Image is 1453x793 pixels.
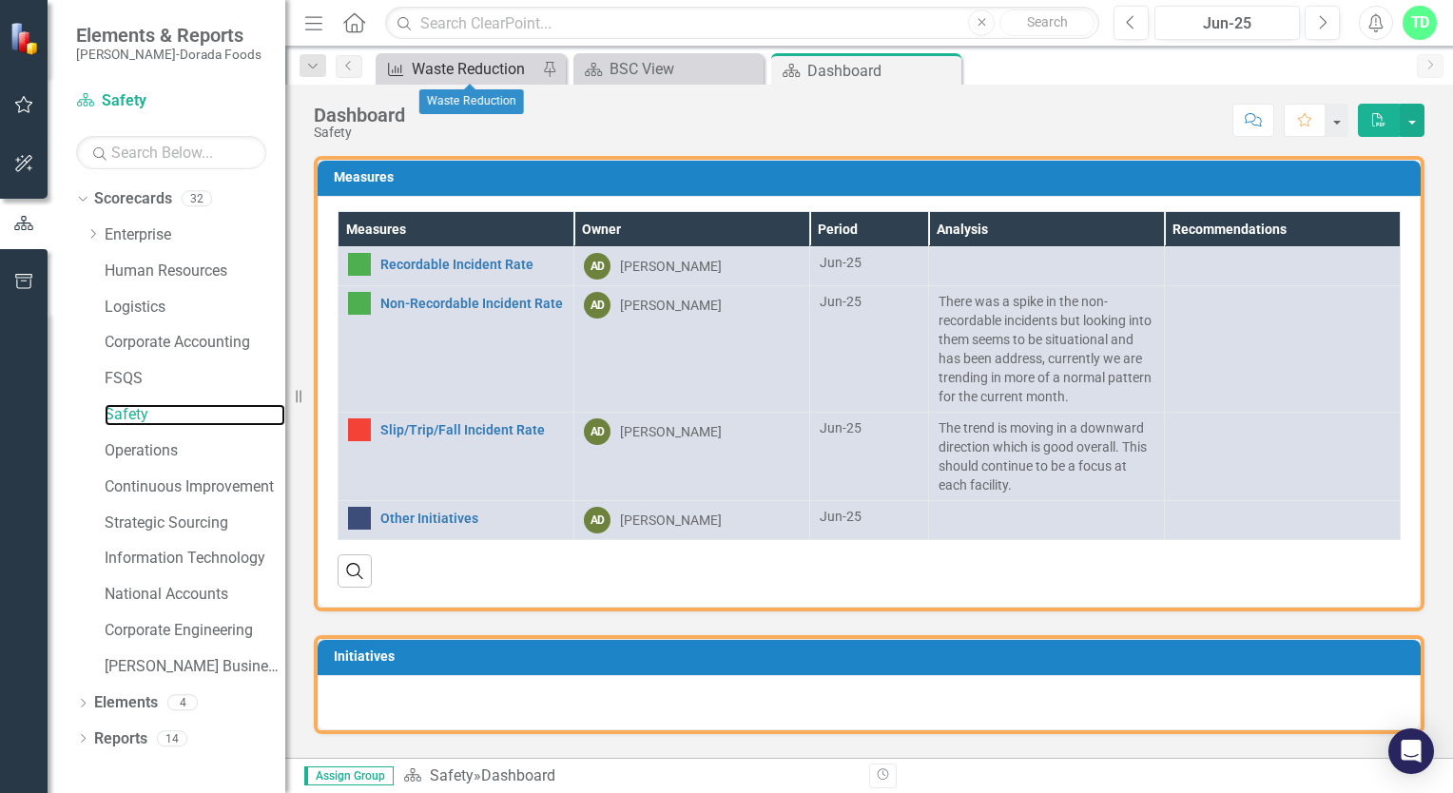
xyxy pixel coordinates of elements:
[419,89,524,114] div: Waste Reduction
[584,418,610,445] div: AD
[380,297,564,311] a: Non-Recordable Incident Rate
[10,22,43,55] img: ClearPoint Strategy
[481,766,555,784] div: Dashboard
[412,57,537,81] div: Waste Reduction
[105,656,285,678] a: [PERSON_NAME] Business Unit
[620,257,722,276] div: [PERSON_NAME]
[999,10,1095,36] button: Search
[820,253,919,272] div: Jun-25
[1403,6,1437,40] button: TD
[1388,728,1434,774] div: Open Intercom Messenger
[403,765,855,787] div: »
[105,261,285,282] a: Human Resources
[380,57,537,81] a: Waste Reduction
[807,59,957,83] div: Dashboard
[157,730,187,746] div: 14
[105,476,285,498] a: Continuous Improvement
[334,170,1411,184] h3: Measures
[94,692,158,714] a: Elements
[584,507,610,533] div: AD
[620,511,722,530] div: [PERSON_NAME]
[939,418,1154,494] p: The trend is moving in a downward direction which is good overall. This should continue to be a f...
[76,24,262,47] span: Elements & Reports
[610,57,759,81] div: BSC View
[105,548,285,570] a: Information Technology
[820,418,919,437] div: Jun-25
[380,423,564,437] a: Slip/Trip/Fall Incident Rate
[1027,14,1068,29] span: Search
[94,728,147,750] a: Reports
[430,766,474,784] a: Safety
[578,57,759,81] a: BSC View
[385,7,1099,40] input: Search ClearPoint...
[314,105,405,126] div: Dashboard
[105,368,285,390] a: FSQS
[167,695,198,711] div: 4
[76,90,266,112] a: Safety
[380,512,564,526] a: Other Initiatives
[1161,12,1293,35] div: Jun-25
[304,766,394,785] span: Assign Group
[584,292,610,319] div: AD
[94,188,172,210] a: Scorecards
[76,47,262,62] small: [PERSON_NAME]-Dorada Foods
[105,584,285,606] a: National Accounts
[380,258,564,272] a: Recordable Incident Rate
[820,507,919,526] div: Jun-25
[105,332,285,354] a: Corporate Accounting
[105,224,285,246] a: Enterprise
[334,649,1411,664] h3: Initiatives
[1154,6,1300,40] button: Jun-25
[584,253,610,280] div: AD
[105,513,285,534] a: Strategic Sourcing
[76,136,266,169] input: Search Below...
[105,440,285,462] a: Operations
[314,126,405,140] div: Safety
[620,296,722,315] div: [PERSON_NAME]
[820,292,919,311] div: Jun-25
[105,404,285,426] a: Safety
[348,507,371,530] img: No Information
[105,620,285,642] a: Corporate Engineering
[348,292,371,315] img: Above Target
[348,418,371,441] img: Below Plan
[182,191,212,207] div: 32
[939,292,1154,406] p: There was a spike in the non-recordable incidents but looking into them seems to be situational a...
[620,422,722,441] div: [PERSON_NAME]
[348,253,371,276] img: Above Target
[105,297,285,319] a: Logistics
